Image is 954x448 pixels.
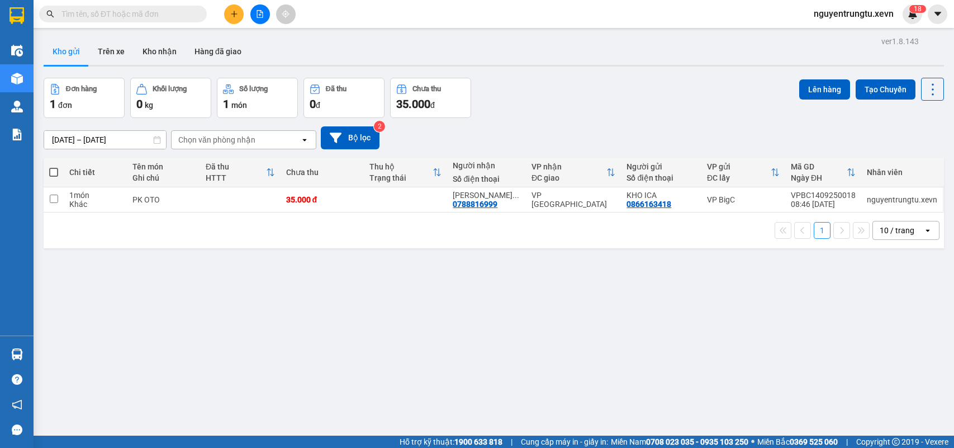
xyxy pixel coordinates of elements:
button: Kho nhận [134,38,186,65]
img: solution-icon [11,129,23,140]
div: Số điện thoại [626,173,695,182]
span: kg [145,101,153,110]
input: Tìm tên, số ĐT hoặc mã đơn [61,8,193,20]
span: Cung cấp máy in - giấy in: [521,436,608,448]
img: warehouse-icon [11,73,23,84]
sup: 18 [909,5,926,13]
svg: open [300,135,309,144]
span: file-add [256,10,264,18]
th: Toggle SortBy [200,158,280,187]
span: search [46,10,54,18]
div: Khối lượng [153,85,187,93]
button: Tạo Chuyến [856,79,915,100]
div: ver 1.8.143 [881,35,919,48]
div: VP [GEOGRAPHIC_DATA] [531,191,615,209]
div: Đơn hàng [66,85,97,93]
span: message [12,425,22,435]
img: warehouse-icon [11,45,23,56]
span: question-circle [12,374,22,385]
button: Đơn hàng1đơn [44,78,125,118]
div: Người gửi [626,162,695,171]
img: warehouse-icon [11,101,23,112]
button: Hàng đã giao [186,38,250,65]
th: Toggle SortBy [526,158,621,187]
span: 1 [914,5,918,13]
button: 1 [814,222,830,239]
span: Miền Bắc [757,436,838,448]
div: VPBC1409250018 [791,191,856,200]
button: Kho gửi [44,38,89,65]
span: | [846,436,848,448]
div: nguyentrungtu.xevn [867,195,937,204]
div: Trạng thái [369,173,433,182]
span: aim [282,10,289,18]
span: Hỗ trợ kỹ thuật: [400,436,502,448]
span: Miền Nam [611,436,748,448]
strong: 0369 525 060 [790,437,838,446]
div: 08:46 [DATE] [791,200,856,209]
button: file-add [250,4,270,24]
span: ... [512,191,519,200]
th: Toggle SortBy [701,158,785,187]
div: Ghi chú [132,173,195,182]
span: notification [12,399,22,410]
div: ĐC giao [531,173,606,182]
div: Người nhận [453,161,520,170]
div: VP gửi [707,162,771,171]
span: plus [230,10,238,18]
button: Trên xe [89,38,134,65]
span: nguyentrungtu.xevn [805,7,903,21]
img: icon-new-feature [908,9,918,19]
span: món [231,101,247,110]
div: 10 / trang [880,225,914,236]
button: aim [276,4,296,24]
div: Chưa thu [286,168,358,177]
span: đ [430,101,435,110]
div: Chọn văn phòng nhận [178,134,255,145]
button: Lên hàng [799,79,850,100]
button: caret-down [928,4,947,24]
div: ĐC lấy [707,173,771,182]
div: 35.000 đ [286,195,358,204]
div: Chưa thu [412,85,441,93]
span: caret-down [933,9,943,19]
div: 0788816999 [453,200,497,209]
div: Khác [69,200,121,209]
div: Tên món [132,162,195,171]
div: KHO ICA [626,191,695,200]
div: Số điện thoại [453,175,520,183]
div: Chi tiết [69,168,121,177]
div: Đã thu [206,162,265,171]
span: | [511,436,512,448]
button: Khối lượng0kg [130,78,211,118]
div: HTTT [206,173,265,182]
strong: 1900 633 818 [454,437,502,446]
span: 0 [310,97,316,111]
span: 35.000 [396,97,430,111]
span: đ [316,101,320,110]
th: Toggle SortBy [364,158,447,187]
div: Số lượng [239,85,268,93]
span: đơn [58,101,72,110]
div: 0866163418 [626,200,671,209]
div: Ngày ĐH [791,173,847,182]
button: Số lượng1món [217,78,298,118]
button: Bộ lọc [321,126,379,149]
sup: 2 [374,121,385,132]
div: PK OTO [132,195,195,204]
th: Toggle SortBy [785,158,861,187]
div: Đã thu [326,85,347,93]
span: 0 [136,97,143,111]
span: 1 [50,97,56,111]
strong: 0708 023 035 - 0935 103 250 [646,437,748,446]
div: VP BigC [707,195,780,204]
button: plus [224,4,244,24]
span: 1 [223,97,229,111]
input: Select a date range. [44,131,166,149]
img: warehouse-icon [11,348,23,360]
div: Mã GD [791,162,847,171]
img: logo-vxr [10,7,24,24]
svg: open [923,226,932,235]
span: ⚪️ [751,440,754,444]
div: Thu hộ [369,162,433,171]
